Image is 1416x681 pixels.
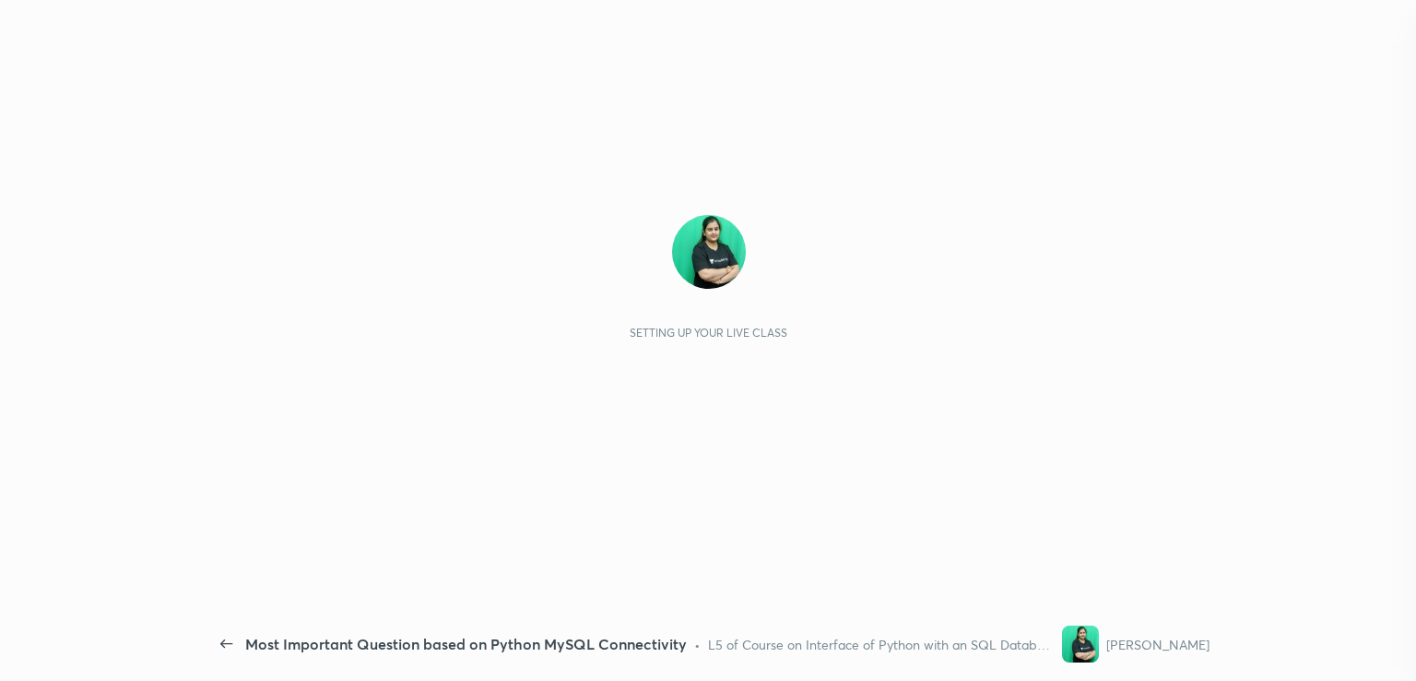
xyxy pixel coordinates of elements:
img: 7b2265ad5ca347229539244e8c80ba08.jpg [1062,626,1099,663]
div: Most Important Question based on Python MySQL Connectivity [245,633,687,655]
div: • [694,635,701,654]
div: [PERSON_NAME] [1106,635,1209,654]
img: 7b2265ad5ca347229539244e8c80ba08.jpg [672,215,746,289]
div: L5 of Course on Interface of Python with an SQL Database [708,635,1054,654]
div: Setting up your live class [630,326,787,340]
